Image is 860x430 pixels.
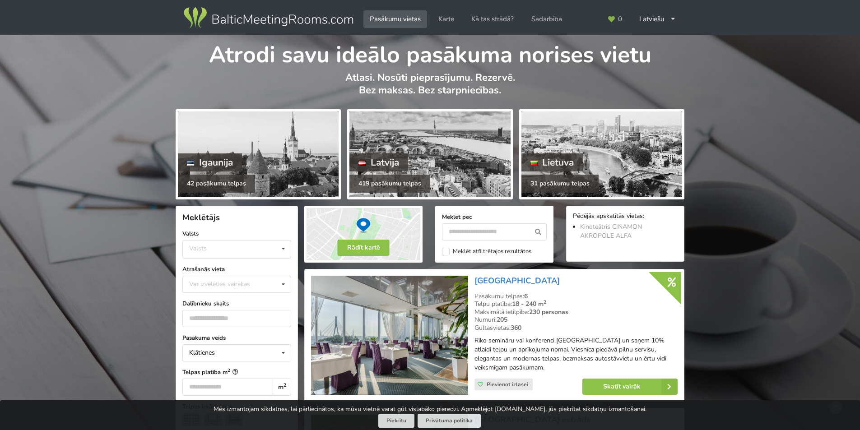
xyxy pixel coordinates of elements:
div: Numuri: [474,316,678,324]
label: Meklēt pēc [442,213,547,222]
a: Latvija 419 pasākumu telpas [347,109,512,199]
strong: 360 [511,324,521,332]
div: 419 pasākumu telpas [349,175,430,193]
p: Atlasi. Nosūti pieprasījumu. Rezervē. Bez maksas. Bez starpniecības. [176,71,684,106]
sup: 2 [228,367,230,373]
h1: Atrodi savu ideālo pasākuma norises vietu [176,35,684,69]
a: Privātuma politika [418,414,481,428]
a: Kinoteātris CINAMON AKROPOLE ALFA [580,222,642,240]
div: Valsts [189,245,207,252]
sup: 2 [284,382,286,388]
div: Klātienes [189,350,215,356]
div: Latvija [349,153,408,171]
img: Baltic Meeting Rooms [182,5,355,31]
label: Atrašanās vieta [182,265,291,274]
div: Pasākumu telpas: [474,292,678,301]
p: Rīko semināru vai konferenci [GEOGRAPHIC_DATA] un saņem 10% atlaidi telpu un aprīkojuma nomai. Vi... [474,336,678,372]
strong: 6 [524,292,528,301]
div: 42 pasākumu telpas [178,175,255,193]
div: Telpu platība: [474,300,678,308]
img: Viesnīca | Rīga | Riga Islande Hotel [311,276,468,395]
a: Karte [432,10,460,28]
div: Igaunija [178,153,242,171]
strong: 18 - 240 m [512,300,546,308]
div: Var izvēlēties vairākas [187,279,270,289]
div: Lietuva [521,153,583,171]
sup: 2 [544,299,546,305]
div: Latviešu [633,10,682,28]
a: Pasākumu vietas [363,10,427,28]
div: Pēdējās apskatītās vietas: [573,213,678,221]
span: Pievienot izlasei [487,381,528,388]
a: Kā tas strādā? [465,10,520,28]
a: Skatīt vairāk [582,379,678,395]
strong: 205 [497,315,507,324]
label: Telpas platība m [182,368,291,377]
label: Meklēt atfiltrētajos rezultātos [442,248,531,255]
strong: 230 personas [529,308,568,316]
img: Rādīt kartē [304,206,423,263]
a: Sadarbība [525,10,568,28]
span: 0 [618,16,622,23]
div: Gultasvietas: [474,324,678,332]
div: 31 pasākumu telpas [521,175,599,193]
span: Meklētājs [182,212,220,223]
a: Lietuva 31 pasākumu telpas [519,109,684,199]
button: Piekrītu [378,414,414,428]
div: Maksimālā ietilpība: [474,308,678,316]
a: Igaunija 42 pasākumu telpas [176,109,341,199]
div: m [273,379,291,396]
a: [GEOGRAPHIC_DATA] [474,275,560,286]
label: Dalībnieku skaits [182,299,291,308]
button: Rādīt kartē [338,240,390,256]
label: Valsts [182,229,291,238]
label: Pasākuma veids [182,333,291,342]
